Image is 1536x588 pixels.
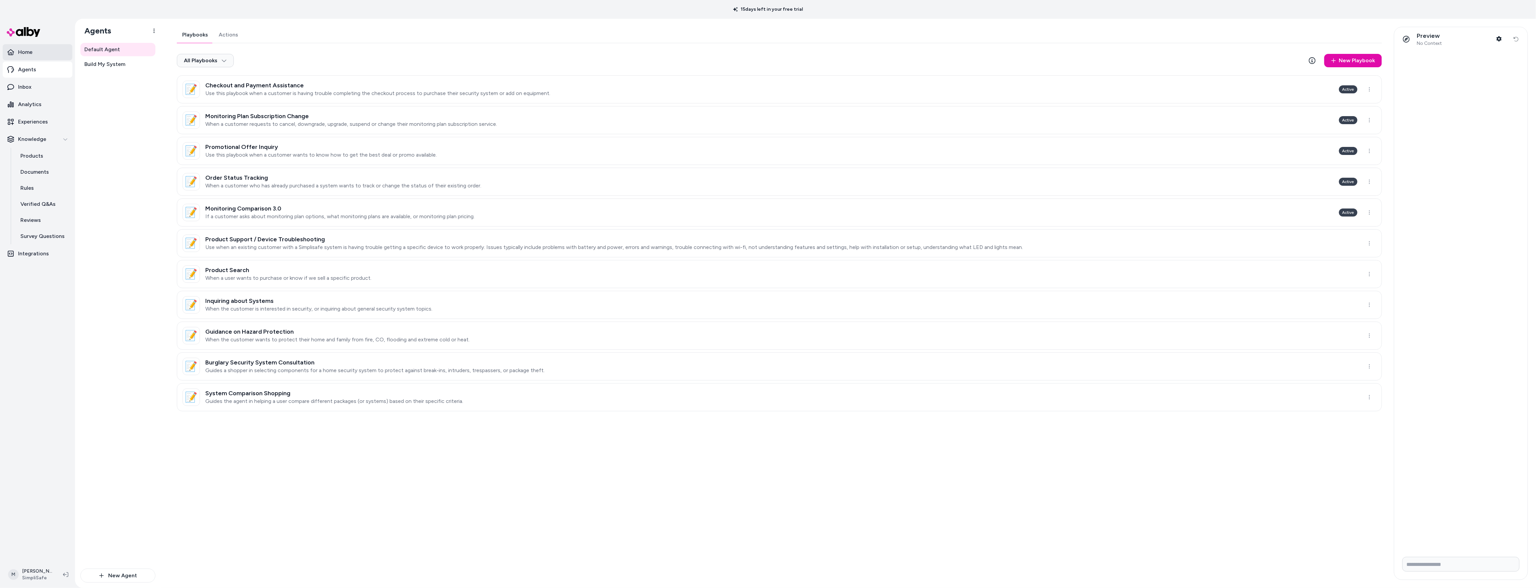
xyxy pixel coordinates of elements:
[14,212,72,228] a: Reviews
[20,232,65,240] p: Survey Questions
[18,100,42,108] p: Analytics
[205,90,550,97] p: Use this playbook when a customer is having trouble completing the checkout process to purchase t...
[3,114,72,130] a: Experiences
[80,58,155,71] a: Build My System
[205,367,545,374] p: Guides a shopper in selecting components for a home security system to protect against break-ins,...
[1339,116,1357,124] div: Active
[20,152,43,160] p: Products
[184,57,227,64] span: All Playbooks
[14,164,72,180] a: Documents
[22,568,52,575] p: [PERSON_NAME]
[1339,85,1357,93] div: Active
[22,575,52,581] span: SimpliSafe
[1339,178,1357,186] div: Active
[177,322,1382,350] a: 📝Guidance on Hazard ProtectionWhen the customer wants to protect their home and family from fire,...
[205,275,371,281] p: When a user wants to purchase or know if we sell a specific product.
[3,44,72,60] a: Home
[20,184,34,192] p: Rules
[18,66,36,74] p: Agents
[205,359,545,366] h3: Burglary Security System Consultation
[177,383,1382,411] a: 📝System Comparison ShoppingGuides the agent in helping a user compare different packages (or syst...
[177,352,1382,381] a: 📝Burglary Security System ConsultationGuides a shopper in selecting components for a home securit...
[177,168,1382,196] a: 📝Order Status TrackingWhen a customer who has already purchased a system wants to track or change...
[205,213,475,220] p: If a customer asks about monitoring plan options, what monitoring plans are available, or monitor...
[3,62,72,78] a: Agents
[3,79,72,95] a: Inbox
[205,398,463,405] p: Guides the agent in helping a user compare different packages (or systems) based on their specifi...
[183,265,200,283] div: 📝
[80,569,155,583] button: New Agent
[183,235,200,252] div: 📝
[205,306,432,312] p: When the customer is interested in security, or inquiring about general security system topics.
[177,291,1382,319] a: 📝Inquiring about SystemsWhen the customer is interested in security, or inquiring about general s...
[14,180,72,196] a: Rules
[84,60,125,68] span: Build My System
[183,81,200,98] div: 📝
[205,236,1023,243] h3: Product Support / Device Troubleshooting
[20,200,56,208] p: Verified Q&As
[183,389,200,406] div: 📝
[18,250,49,258] p: Integrations
[1402,557,1520,572] input: Write your prompt here
[7,27,40,37] img: alby Logo
[205,182,481,189] p: When a customer who has already purchased a system wants to track or change the status of their e...
[1324,54,1382,67] a: New Playbook
[205,390,463,397] h3: System Comparison Shopping
[205,152,437,158] p: Use this playbook when a customer wants to know how to get the best deal or promo available.
[205,244,1023,251] p: Use when an existing customer with a Simplisafe system is having trouble getting a specific devic...
[183,327,200,344] div: 📝
[205,174,481,181] h3: Order Status Tracking
[177,260,1382,288] a: 📝Product SearchWhen a user wants to purchase or know if we sell a specific product.
[177,27,213,43] button: Playbooks
[14,196,72,212] a: Verified Q&As
[177,137,1382,165] a: 📝Promotional Offer InquiryUse this playbook when a customer wants to know how to get the best dea...
[205,144,437,150] h3: Promotional Offer Inquiry
[14,228,72,244] a: Survey Questions
[80,43,155,56] a: Default Agent
[183,111,200,129] div: 📝
[1417,40,1442,47] span: No Context
[177,198,1382,227] a: 📝Monitoring Comparison 3.0If a customer asks about monitoring plan options, what monitoring plans...
[18,135,46,143] p: Knowledge
[729,6,807,13] p: 15 days left in your free trial
[205,267,371,273] h3: Product Search
[205,82,550,89] h3: Checkout and Payment Assistance
[213,27,243,43] button: Actions
[183,296,200,314] div: 📝
[1417,32,1442,40] p: Preview
[18,48,32,56] p: Home
[3,246,72,262] a: Integrations
[3,96,72,112] a: Analytics
[205,121,497,128] p: When a customer requests to cancel, downgrade, upgrade, suspend or change their monitoring plan s...
[183,142,200,160] div: 📝
[14,148,72,164] a: Products
[183,358,200,375] div: 📝
[177,75,1382,103] a: 📝Checkout and Payment AssistanceUse this playbook when a customer is having trouble completing th...
[183,173,200,190] div: 📝
[205,328,470,335] h3: Guidance on Hazard Protection
[205,336,470,343] p: When the customer wants to protect their home and family from fire, CO, flooding and extreme cold...
[79,26,111,36] h1: Agents
[20,216,41,224] p: Reviews
[205,113,497,119] h3: Monitoring Plan Subscription Change
[205,298,432,304] h3: Inquiring about Systems
[18,118,48,126] p: Experiences
[8,569,19,580] span: M
[177,229,1382,257] a: 📝Product Support / Device TroubleshootingUse when an existing customer with a Simplisafe system i...
[84,46,120,54] span: Default Agent
[183,204,200,221] div: 📝
[205,205,475,212] h3: Monitoring Comparison 3.0
[177,106,1382,134] a: 📝Monitoring Plan Subscription ChangeWhen a customer requests to cancel, downgrade, upgrade, suspe...
[20,168,49,176] p: Documents
[18,83,31,91] p: Inbox
[3,131,72,147] button: Knowledge
[1339,147,1357,155] div: Active
[177,54,234,67] button: All Playbooks
[4,564,58,585] button: M[PERSON_NAME]SimpliSafe
[1339,208,1357,217] div: Active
